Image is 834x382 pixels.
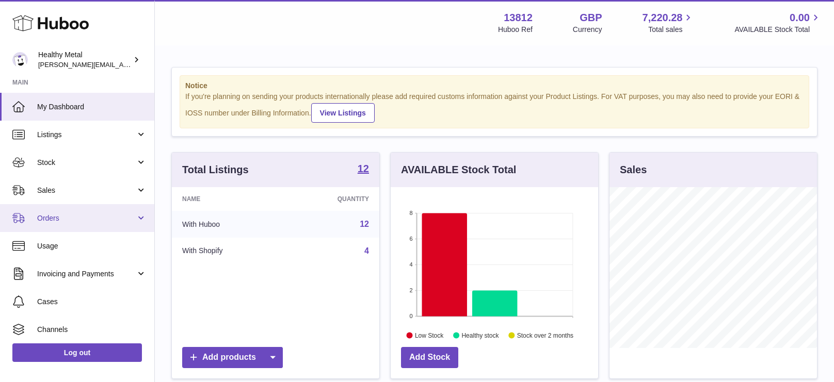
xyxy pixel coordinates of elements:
[620,163,647,177] h3: Sales
[358,163,369,174] strong: 12
[37,158,136,168] span: Stock
[182,347,283,368] a: Add products
[12,52,28,68] img: jose@healthy-metal.com
[790,11,810,25] span: 0.00
[643,11,695,35] a: 7,220.28 Total sales
[37,325,147,335] span: Channels
[37,297,147,307] span: Cases
[409,287,412,293] text: 2
[38,60,207,69] span: [PERSON_NAME][EMAIL_ADDRESS][DOMAIN_NAME]
[182,163,249,177] h3: Total Listings
[573,25,602,35] div: Currency
[172,187,284,211] th: Name
[360,220,369,228] a: 12
[401,347,458,368] a: Add Stock
[284,187,379,211] th: Quantity
[12,343,142,362] a: Log out
[172,211,284,238] td: With Huboo
[37,130,136,140] span: Listings
[415,331,444,339] text: Low Stock
[364,246,369,255] a: 4
[185,81,804,91] strong: Notice
[409,210,412,216] text: 8
[643,11,683,25] span: 7,220.28
[38,50,131,70] div: Healthy Metal
[580,11,602,25] strong: GBP
[37,213,136,223] span: Orders
[648,25,694,35] span: Total sales
[37,186,136,195] span: Sales
[172,238,284,264] td: With Shopify
[409,261,412,268] text: 4
[37,102,147,112] span: My Dashboard
[734,25,822,35] span: AVAILABLE Stock Total
[401,163,516,177] h3: AVAILABLE Stock Total
[409,236,412,242] text: 6
[504,11,533,25] strong: 13812
[37,241,147,251] span: Usage
[498,25,533,35] div: Huboo Ref
[311,103,375,123] a: View Listings
[517,331,573,339] text: Stock over 2 months
[734,11,822,35] a: 0.00 AVAILABLE Stock Total
[461,331,499,339] text: Healthy stock
[358,163,369,176] a: 12
[185,92,804,123] div: If you're planning on sending your products internationally please add required customs informati...
[37,269,136,279] span: Invoicing and Payments
[409,313,412,319] text: 0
